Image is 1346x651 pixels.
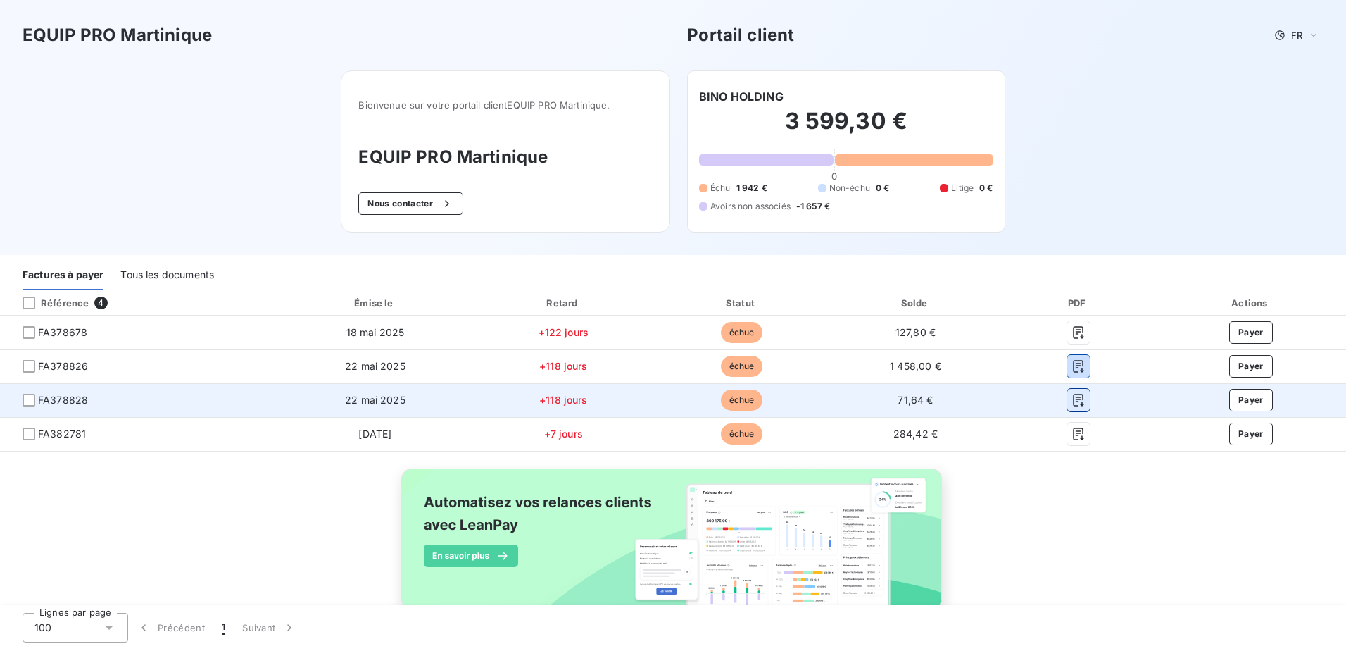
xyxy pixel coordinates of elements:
span: Non-échu [829,182,870,194]
span: Échu [710,182,731,194]
span: 0 [831,170,837,182]
div: Référence [11,297,89,309]
button: Payer [1229,355,1273,378]
span: 284,42 € [893,428,938,440]
span: FA382781 [38,427,86,441]
span: FA378828 [38,393,88,407]
button: 1 [213,613,234,643]
span: 22 mai 2025 [345,394,405,406]
span: +7 jours [544,428,583,440]
span: 1 [222,621,225,635]
span: Bienvenue sur votre portail client EQUIP PRO Martinique . [358,99,653,111]
span: FA378826 [38,359,88,373]
span: +118 jours [539,360,588,372]
span: Litige [951,182,974,194]
span: échue [721,423,763,445]
span: +122 jours [539,326,589,338]
button: Suivant [234,613,305,643]
div: Statut [656,296,826,310]
button: Payer [1229,423,1273,445]
span: 100 [34,621,51,635]
span: +118 jours [539,394,588,406]
div: Émise le [280,296,471,310]
span: 0 € [979,182,993,194]
button: Payer [1229,389,1273,411]
span: Avoirs non associés [710,200,791,213]
div: Factures à payer [23,261,103,290]
div: PDF [1004,296,1152,310]
span: 4 [94,297,107,309]
h6: BINO HOLDING [699,88,784,105]
span: 71,64 € [898,394,933,406]
h2: 3 599,30 € [699,107,993,149]
span: 127,80 € [895,326,936,338]
button: Nous contacter [358,192,463,215]
span: échue [721,356,763,377]
span: -1 657 € [796,200,830,213]
div: Solde [833,296,999,310]
span: [DATE] [358,428,391,440]
span: 0 € [876,182,889,194]
h3: EQUIP PRO Martinique [358,144,653,170]
span: FA378678 [38,325,87,340]
h3: EQUIP PRO Martinique [23,23,212,48]
span: 1 458,00 € [890,360,941,372]
div: Actions [1158,296,1343,310]
span: 1 942 € [736,182,767,194]
span: 18 mai 2025 [346,326,405,338]
button: Précédent [128,613,213,643]
div: Tous les documents [120,261,214,290]
button: Payer [1229,321,1273,344]
span: échue [721,322,763,343]
img: banner [389,460,957,633]
h3: Portail client [687,23,794,48]
div: Retard [476,296,650,310]
span: échue [721,390,763,411]
span: 22 mai 2025 [345,360,405,372]
span: FR [1291,30,1302,41]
